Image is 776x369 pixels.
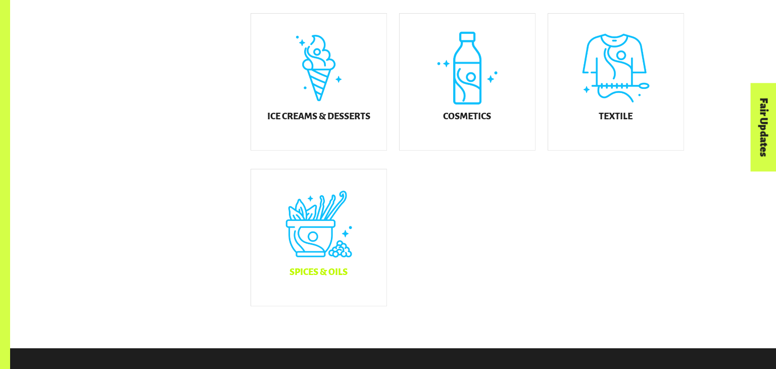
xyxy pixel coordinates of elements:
[548,13,684,151] a: Textile
[399,13,536,151] a: Cosmetics
[251,169,387,306] a: Spices & Oils
[267,111,370,121] h5: Ice Creams & Desserts
[251,13,387,151] a: Ice Creams & Desserts
[599,111,633,121] h5: Textile
[289,267,348,277] h5: Spices & Oils
[443,111,491,121] h5: Cosmetics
